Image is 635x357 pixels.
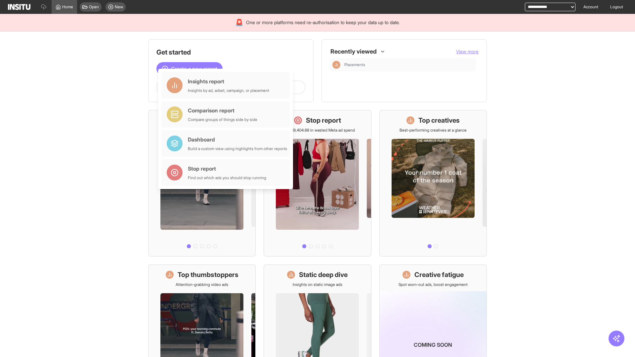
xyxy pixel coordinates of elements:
[293,282,342,287] p: Insights on static image ads
[456,49,479,54] span: View more
[89,4,99,10] span: Open
[280,128,355,133] p: Save £19,404.88 in wasted Meta ad spend
[115,4,123,10] span: New
[156,48,305,57] h1: Get started
[344,62,473,67] span: Placements
[299,270,348,279] h1: Static deep dive
[332,61,340,69] div: Insights
[379,110,487,257] a: Top creativesBest-performing creatives at a glance
[176,282,228,287] p: Attention-grabbing video ads
[456,48,479,55] button: View more
[188,136,287,143] div: Dashboard
[246,19,400,26] span: One or more platforms need re-authorisation to keep your data up to date.
[188,106,257,114] div: Comparison report
[418,116,460,125] h1: Top creatives
[264,110,371,257] a: Stop reportSave £19,404.88 in wasted Meta ad spend
[148,110,256,257] a: What's live nowSee all active ads instantly
[188,175,266,180] div: Find out which ads you should stop running
[171,65,217,73] span: Create a new report
[62,4,73,10] span: Home
[235,18,243,27] div: 🚨
[400,128,467,133] p: Best-performing creatives at a glance
[8,4,30,10] img: Logo
[344,62,365,67] span: Placements
[156,62,223,75] button: Create a new report
[188,146,287,151] div: Build a custom view using highlights from other reports
[188,77,269,85] div: Insights report
[188,117,257,122] div: Compare groups of things side by side
[178,270,238,279] h1: Top thumbstoppers
[306,116,341,125] h1: Stop report
[188,165,266,173] div: Stop report
[188,88,269,93] div: Insights by ad, adset, campaign, or placement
